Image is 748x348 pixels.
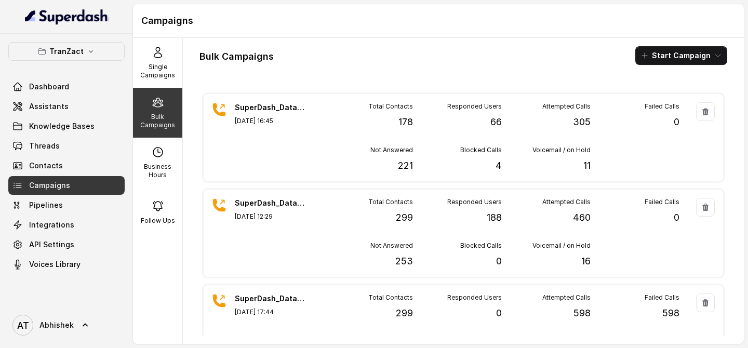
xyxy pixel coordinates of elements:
[368,102,413,111] p: Total Contacts
[447,293,502,302] p: Responded Users
[25,8,109,25] img: light.svg
[29,121,95,131] span: Knowledge Bases
[137,63,178,79] p: Single Campaigns
[542,198,591,206] p: Attempted Calls
[17,320,29,331] text: AT
[487,210,502,225] p: 188
[370,242,413,250] p: Not Answered
[235,308,308,316] p: [DATE] 17:44
[583,158,591,173] p: 11
[542,293,591,302] p: Attempted Calls
[29,82,69,92] span: Dashboard
[199,48,274,65] h1: Bulk Campaigns
[8,97,125,116] a: Assistants
[29,141,60,151] span: Threads
[532,146,591,154] p: Voicemail / on Hold
[235,102,308,113] p: SuperDash_Data5(1500)_11.1 August_MS
[573,306,591,320] p: 598
[368,293,413,302] p: Total Contacts
[29,220,74,230] span: Integrations
[447,102,502,111] p: Responded Users
[137,163,178,179] p: Business Hours
[674,210,679,225] p: 0
[39,320,74,330] span: Abhishek
[8,42,125,61] button: TranZact
[460,146,502,154] p: Blocked Calls
[542,102,591,111] p: Attempted Calls
[398,158,413,173] p: 221
[368,198,413,206] p: Total Contacts
[8,77,125,96] a: Dashboard
[573,210,591,225] p: 460
[235,117,308,125] p: [DATE] 16:45
[396,306,413,320] p: 299
[235,212,308,221] p: [DATE] 12:29
[447,198,502,206] p: Responded Users
[532,242,591,250] p: Voicemail / on Hold
[398,115,413,129] p: 178
[8,235,125,254] a: API Settings
[662,306,679,320] p: 598
[29,180,70,191] span: Campaigns
[235,198,308,208] p: SuperDash_Data6(2509)_12 August_MS
[29,101,69,112] span: Assistants
[496,254,502,269] p: 0
[370,146,413,154] p: Not Answered
[460,242,502,250] p: Blocked Calls
[490,115,502,129] p: 66
[235,293,308,304] p: SuperDash_Data5(1500)_12 August_MS
[29,239,74,250] span: API Settings
[8,196,125,215] a: Pipelines
[137,113,178,129] p: Bulk Campaigns
[141,217,175,225] p: Follow Ups
[8,176,125,195] a: Campaigns
[8,216,125,234] a: Integrations
[29,200,63,210] span: Pipelines
[8,156,125,175] a: Contacts
[49,45,84,58] p: TranZact
[496,306,502,320] p: 0
[8,137,125,155] a: Threads
[29,160,63,171] span: Contacts
[645,102,679,111] p: Failed Calls
[141,12,736,29] h1: Campaigns
[29,259,81,270] span: Voices Library
[635,46,727,65] button: Start Campaign
[396,210,413,225] p: 299
[645,293,679,302] p: Failed Calls
[573,115,591,129] p: 305
[674,115,679,129] p: 0
[581,254,591,269] p: 16
[8,311,125,340] a: Abhishek
[395,254,413,269] p: 253
[645,198,679,206] p: Failed Calls
[8,117,125,136] a: Knowledge Bases
[8,255,125,274] a: Voices Library
[496,158,502,173] p: 4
